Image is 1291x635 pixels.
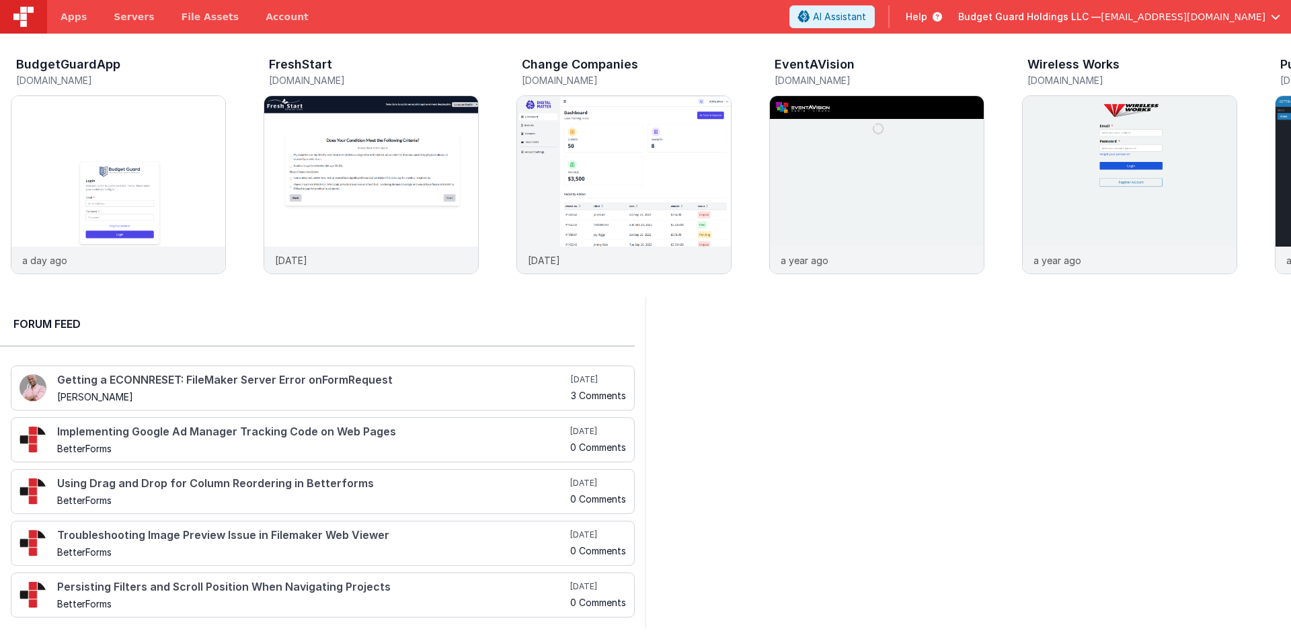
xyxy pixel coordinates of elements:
h2: Forum Feed [13,316,621,332]
h5: [PERSON_NAME] [57,392,568,402]
h5: 0 Comments [570,442,626,452]
h5: [DOMAIN_NAME] [16,75,226,85]
h5: [DOMAIN_NAME] [522,75,732,85]
h3: EventAVision [775,58,855,71]
span: Servers [114,10,154,24]
h5: BetterForms [57,443,568,454]
h5: BetterForms [57,547,568,557]
p: [DATE] [275,253,307,267]
h5: 0 Comments [570,494,626,504]
img: 295_2.png [19,426,46,453]
span: [EMAIL_ADDRESS][DOMAIN_NAME] [1101,10,1265,24]
h5: 3 Comments [571,390,626,400]
h3: Wireless Works [1027,58,1120,71]
button: AI Assistant [789,5,875,28]
h4: Getting a ECONNRESET: FileMaker Server Error onFormRequest [57,374,568,386]
h4: Using Drag and Drop for Column Reordering in Betterforms [57,478,568,490]
span: Help [906,10,927,24]
h5: [DOMAIN_NAME] [775,75,984,85]
h4: Troubleshooting Image Preview Issue in Filemaker Web Viewer [57,530,568,542]
span: AI Assistant [813,10,866,24]
img: 411_2.png [19,374,46,401]
h5: BetterForms [57,599,568,609]
h5: [DATE] [570,478,626,489]
p: a year ago [781,253,828,267]
span: Budget Guard Holdings LLC — [958,10,1101,24]
a: Implementing Google Ad Manager Tracking Code on Web Pages BetterForms [DATE] 0 Comments [11,417,635,462]
img: 295_2.png [19,581,46,608]
img: 295_2.png [19,478,46,505]
a: Persisting Filters and Scroll Position When Navigating Projects BetterForms [DATE] 0 Comments [11,573,635,618]
h5: 0 Comments [570,597,626,607]
p: [DATE] [528,253,560,267]
span: File Assets [182,10,239,24]
h5: [DOMAIN_NAME] [1027,75,1237,85]
h5: 0 Comments [570,546,626,556]
img: 295_2.png [19,530,46,556]
h3: Change Companies [522,58,638,71]
h5: [DATE] [570,530,626,540]
h5: [DATE] [570,426,626,437]
a: Getting a ECONNRESET: FileMaker Server Error onFormRequest [PERSON_NAME] [DATE] 3 Comments [11,366,635,411]
h5: [DATE] [571,374,626,385]
h3: BudgetGuardApp [16,58,120,71]
h5: [DATE] [570,581,626,592]
a: Using Drag and Drop for Column Reordering in Betterforms BetterForms [DATE] 0 Comments [11,469,635,514]
span: Apps [61,10,87,24]
h4: Persisting Filters and Scroll Position When Navigating Projects [57,581,568,593]
h4: Implementing Google Ad Manager Tracking Code on Web Pages [57,426,568,438]
h5: BetterForms [57,495,568,505]
h3: FreshStart [269,58,332,71]
button: Budget Guard Holdings LLC — [EMAIL_ADDRESS][DOMAIN_NAME] [958,10,1280,24]
h5: [DOMAIN_NAME] [269,75,479,85]
p: a year ago [1033,253,1081,267]
a: Troubleshooting Image Preview Issue in Filemaker Web Viewer BetterForms [DATE] 0 Comments [11,521,635,566]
